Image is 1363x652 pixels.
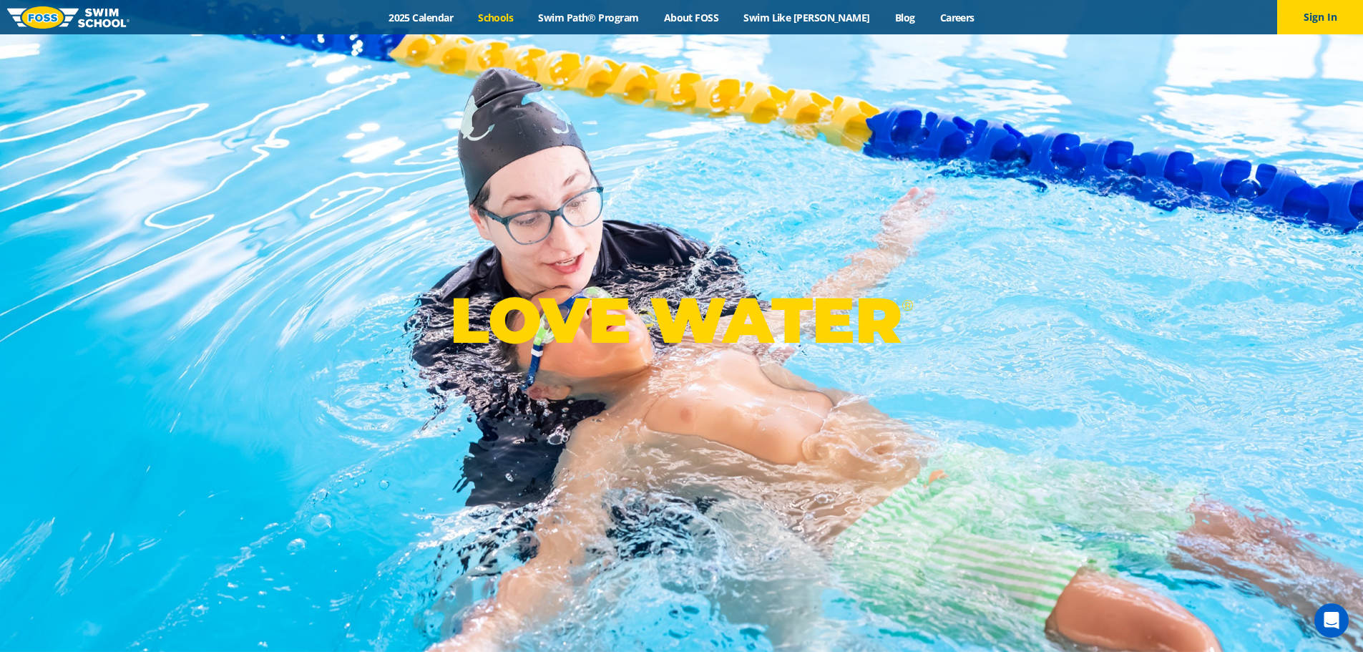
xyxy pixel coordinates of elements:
[882,11,927,24] a: Blog
[927,11,987,24] a: Careers
[7,6,130,29] img: FOSS Swim School Logo
[466,11,526,24] a: Schools
[376,11,466,24] a: 2025 Calendar
[450,282,913,359] p: LOVE WATER
[731,11,883,24] a: Swim Like [PERSON_NAME]
[902,296,913,314] sup: ®
[526,11,651,24] a: Swim Path® Program
[651,11,731,24] a: About FOSS
[1314,603,1349,638] div: Open Intercom Messenger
